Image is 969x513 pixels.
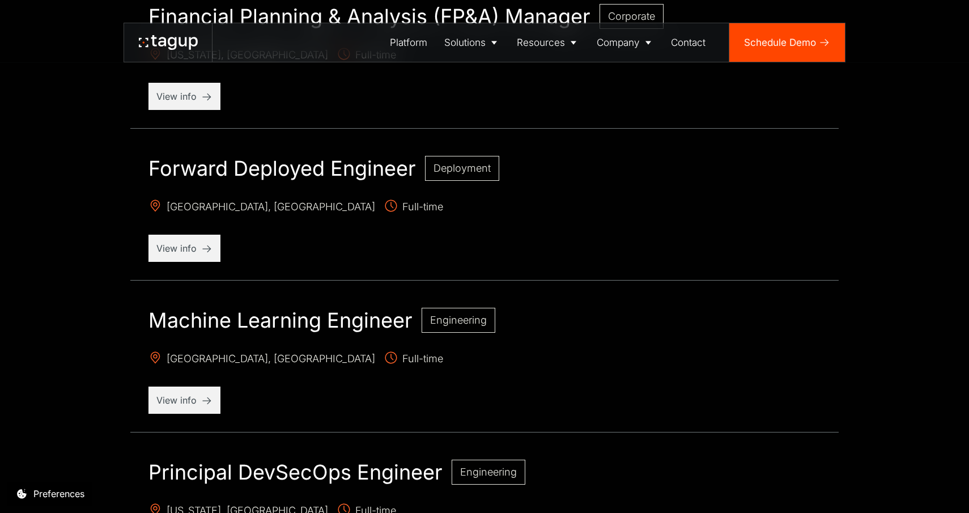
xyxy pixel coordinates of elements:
[148,199,375,217] span: [GEOGRAPHIC_DATA], [GEOGRAPHIC_DATA]
[597,35,640,50] div: Company
[148,156,416,181] h2: Forward Deployed Engineer
[433,162,491,174] span: Deployment
[663,23,715,62] a: Contact
[729,23,845,62] a: Schedule Demo
[156,90,212,103] p: View info
[430,314,487,326] span: Engineering
[517,35,565,50] div: Resources
[390,35,427,50] div: Platform
[381,23,436,62] a: Platform
[460,466,517,478] span: Engineering
[156,393,212,407] p: View info
[148,460,443,485] h2: Principal DevSecOps Engineer
[436,23,509,62] a: Solutions
[744,35,816,50] div: Schedule Demo
[444,35,486,50] div: Solutions
[384,199,443,217] span: Full-time
[384,351,443,368] span: Full-time
[156,241,212,255] p: View info
[588,23,663,62] a: Company
[148,308,413,333] h2: Machine Learning Engineer
[671,35,705,50] div: Contact
[33,487,84,501] div: Preferences
[508,23,588,62] a: Resources
[148,351,375,368] span: [GEOGRAPHIC_DATA], [GEOGRAPHIC_DATA]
